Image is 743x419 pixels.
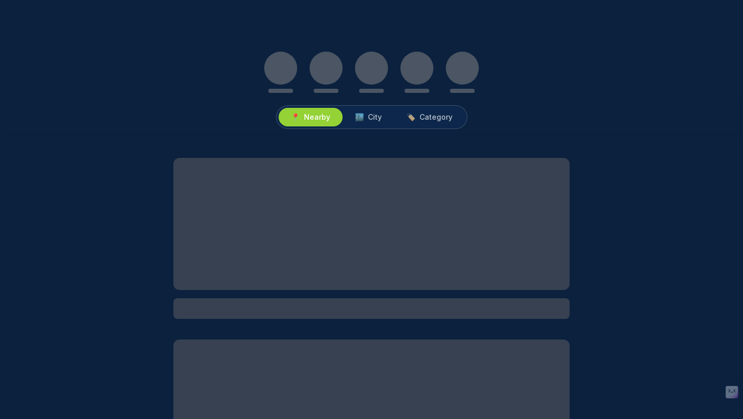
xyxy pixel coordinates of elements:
[419,112,453,122] span: Category
[407,112,415,122] span: 🏷️
[343,108,394,126] button: 🏙️City
[355,112,364,122] span: 🏙️
[279,108,343,126] button: 📍Nearby
[291,112,300,122] span: 📍
[304,112,330,122] span: Nearby
[394,108,465,126] button: 🏷️Category
[368,112,382,122] span: City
